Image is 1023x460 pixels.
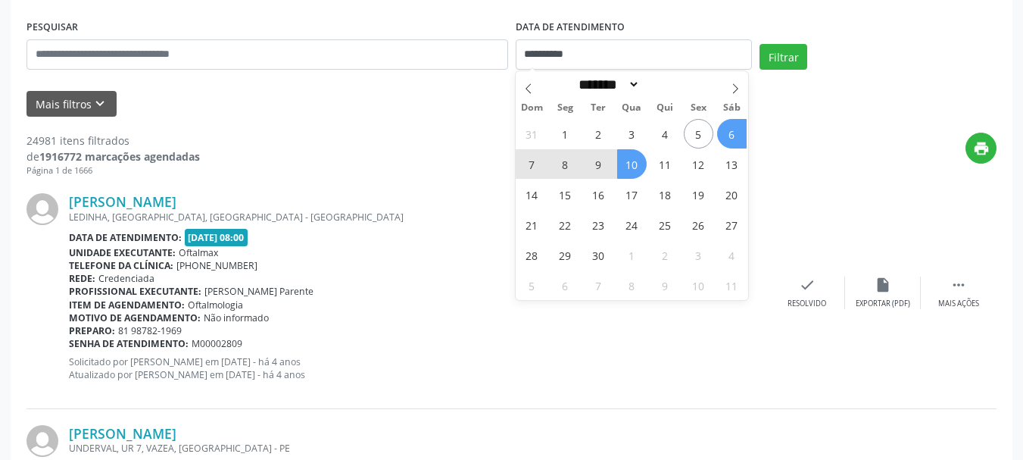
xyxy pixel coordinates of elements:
[717,149,747,179] span: Setembro 13, 2025
[27,193,58,225] img: img
[517,271,547,300] span: Outubro 5, 2025
[69,337,189,350] b: Senha de atendimento:
[584,210,613,239] span: Setembro 23, 2025
[192,337,242,350] span: M00002809
[550,149,580,179] span: Setembro 8, 2025
[516,16,625,39] label: DATA DE ATENDIMENTO
[584,149,613,179] span: Setembro 9, 2025
[188,299,243,311] span: Oftalmologia
[715,103,748,113] span: Sáb
[650,271,680,300] span: Outubro 9, 2025
[550,271,580,300] span: Outubro 6, 2025
[717,240,747,270] span: Outubro 4, 2025
[69,425,176,442] a: [PERSON_NAME]
[648,103,681,113] span: Qui
[69,211,769,224] div: LEDINHA, [GEOGRAPHIC_DATA], [GEOGRAPHIC_DATA] - [GEOGRAPHIC_DATA]
[617,240,647,270] span: Outubro 1, 2025
[684,271,713,300] span: Outubro 10, 2025
[27,149,200,164] div: de
[69,442,769,455] div: UNDERVAL, UR 7, VAZEA, [GEOGRAPHIC_DATA] - PE
[615,103,648,113] span: Qua
[717,119,747,149] span: Setembro 6, 2025
[617,180,647,209] span: Setembro 17, 2025
[650,240,680,270] span: Outubro 2, 2025
[185,229,248,246] span: [DATE] 08:00
[650,119,680,149] span: Setembro 4, 2025
[69,285,201,298] b: Profissional executante:
[517,180,547,209] span: Setembro 14, 2025
[650,180,680,209] span: Setembro 18, 2025
[550,180,580,209] span: Setembro 15, 2025
[179,246,218,259] span: Oftalmax
[69,231,182,244] b: Data de atendimento:
[69,272,95,285] b: Rede:
[617,119,647,149] span: Setembro 3, 2025
[617,149,647,179] span: Setembro 10, 2025
[69,299,185,311] b: Item de agendamento:
[717,271,747,300] span: Outubro 11, 2025
[69,355,769,381] p: Solicitado por [PERSON_NAME] em [DATE] - há 4 anos Atualizado por [PERSON_NAME] em [DATE] - há 4 ...
[617,210,647,239] span: Setembro 24, 2025
[27,133,200,149] div: 24981 itens filtrados
[176,259,257,272] span: [PHONE_NUMBER]
[684,240,713,270] span: Outubro 3, 2025
[548,103,582,113] span: Seg
[650,210,680,239] span: Setembro 25, 2025
[517,240,547,270] span: Setembro 28, 2025
[69,259,173,272] b: Telefone da clínica:
[684,119,713,149] span: Setembro 5, 2025
[938,299,979,309] div: Mais ações
[684,149,713,179] span: Setembro 12, 2025
[875,277,891,293] i: insert_drive_file
[92,95,108,112] i: keyboard_arrow_down
[950,277,967,293] i: 
[584,240,613,270] span: Setembro 30, 2025
[684,180,713,209] span: Setembro 19, 2025
[582,103,615,113] span: Ter
[973,140,990,157] i: print
[584,180,613,209] span: Setembro 16, 2025
[98,272,154,285] span: Credenciada
[584,271,613,300] span: Outubro 7, 2025
[39,149,200,164] strong: 1916772 marcações agendadas
[799,277,816,293] i: check
[717,180,747,209] span: Setembro 20, 2025
[550,119,580,149] span: Setembro 1, 2025
[204,311,269,324] span: Não informado
[584,119,613,149] span: Setembro 2, 2025
[118,324,182,337] span: 81 98782-1969
[69,193,176,210] a: [PERSON_NAME]
[617,271,647,300] span: Outubro 8, 2025
[640,77,690,92] input: Year
[27,16,78,39] label: PESQUISAR
[516,103,549,113] span: Dom
[27,425,58,457] img: img
[965,133,996,164] button: print
[788,299,826,309] div: Resolvido
[69,324,115,337] b: Preparo:
[717,210,747,239] span: Setembro 27, 2025
[69,246,176,259] b: Unidade executante:
[517,149,547,179] span: Setembro 7, 2025
[204,285,313,298] span: [PERSON_NAME] Parente
[550,240,580,270] span: Setembro 29, 2025
[650,149,680,179] span: Setembro 11, 2025
[681,103,715,113] span: Sex
[856,299,910,309] div: Exportar (PDF)
[759,44,807,70] button: Filtrar
[517,210,547,239] span: Setembro 21, 2025
[517,119,547,149] span: Agosto 31, 2025
[550,210,580,239] span: Setembro 22, 2025
[684,210,713,239] span: Setembro 26, 2025
[27,164,200,177] div: Página 1 de 1666
[69,311,201,324] b: Motivo de agendamento:
[574,77,641,92] select: Month
[27,91,117,117] button: Mais filtroskeyboard_arrow_down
